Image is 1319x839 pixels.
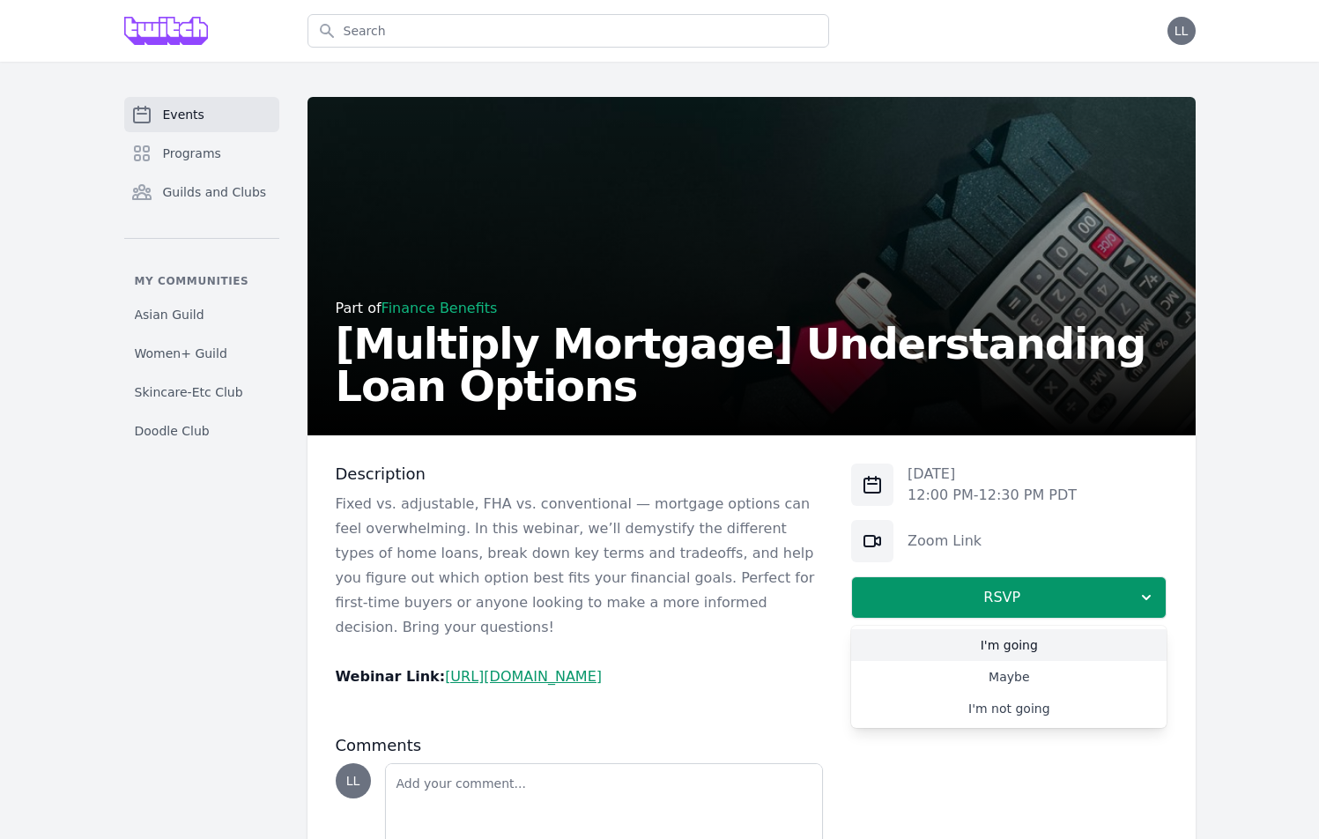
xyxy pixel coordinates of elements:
span: Guilds and Clubs [163,183,267,201]
p: Fixed vs. adjustable, FHA vs. conventional — mortgage options can feel overwhelming. In this webi... [336,492,824,640]
span: LL [1175,25,1189,37]
a: Programs [124,136,279,171]
span: RSVP [866,587,1137,608]
span: Skincare-Etc Club [135,383,243,401]
span: Asian Guild [135,306,204,323]
img: Grove [124,17,209,45]
strong: Webinar Link: [336,668,446,685]
span: LL [346,775,360,787]
span: Programs [163,145,221,162]
h3: Comments [336,735,824,756]
span: Women+ Guild [135,345,227,362]
p: [DATE] [908,464,1077,485]
a: Asian Guild [124,299,279,330]
a: Doodle Club [124,415,279,447]
a: Skincare-Etc Club [124,376,279,408]
a: Women+ Guild [124,338,279,369]
h2: [Multiply Mortgage] Understanding Loan Options [336,323,1167,407]
div: Part of [336,298,1167,319]
a: [URL][DOMAIN_NAME] [445,668,602,685]
a: Maybe [851,661,1167,693]
a: Zoom Link [908,532,982,549]
h3: Description [336,464,824,485]
a: Events [124,97,279,132]
input: Search [308,14,829,48]
a: Guilds and Clubs [124,174,279,210]
p: 12:00 PM - 12:30 PM PDT [908,485,1077,506]
a: I'm going [851,629,1167,661]
div: RSVP [851,626,1167,728]
span: Doodle Club [135,422,210,440]
a: Finance Benefits [382,300,498,316]
span: Events [163,106,204,123]
nav: Sidebar [124,97,279,447]
a: I'm not going [851,693,1167,724]
p: My communities [124,274,279,288]
button: LL [1167,17,1196,45]
button: RSVP [851,576,1167,619]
